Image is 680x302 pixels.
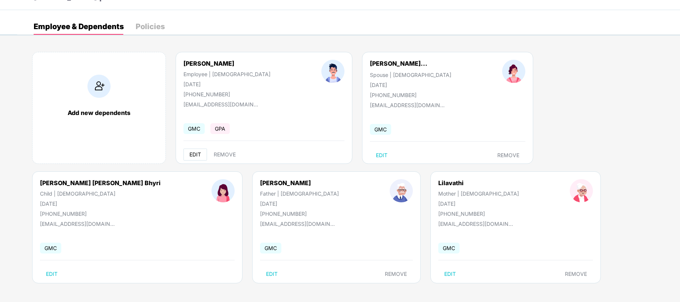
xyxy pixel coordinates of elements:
[491,149,525,161] button: REMOVE
[189,152,201,158] span: EDIT
[438,211,519,217] div: [PHONE_NUMBER]
[390,179,413,202] img: profileImage
[370,149,393,161] button: EDIT
[40,200,161,207] div: [DATE]
[370,60,427,67] div: [PERSON_NAME]...
[385,271,407,277] span: REMOVE
[183,81,271,87] div: [DATE]
[321,60,344,83] img: profileImage
[497,152,519,158] span: REMOVE
[370,124,391,135] span: GMC
[379,268,413,280] button: REMOVE
[40,221,115,227] div: [EMAIL_ADDRESS][DOMAIN_NAME]
[136,23,165,30] div: Policies
[502,60,525,83] img: profileImage
[183,91,271,97] div: [PHONE_NUMBER]
[376,152,387,158] span: EDIT
[87,75,111,98] img: addIcon
[260,221,335,227] div: [EMAIL_ADDRESS][DOMAIN_NAME]
[260,200,339,207] div: [DATE]
[183,101,258,108] div: [EMAIL_ADDRESS][DOMAIN_NAME]
[370,72,451,78] div: Spouse | [DEMOGRAPHIC_DATA]
[438,179,519,187] div: Lilavathi
[370,102,445,108] div: [EMAIL_ADDRESS][DOMAIN_NAME]
[208,149,242,161] button: REMOVE
[260,190,339,197] div: Father | [DEMOGRAPHIC_DATA]
[559,268,593,280] button: REMOVE
[34,23,124,30] div: Employee & Dependents
[570,179,593,202] img: profileImage
[444,271,456,277] span: EDIT
[40,211,161,217] div: [PHONE_NUMBER]
[46,271,58,277] span: EDIT
[260,179,339,187] div: [PERSON_NAME]
[565,271,587,277] span: REMOVE
[438,200,519,207] div: [DATE]
[214,152,236,158] span: REMOVE
[438,243,460,253] span: GMC
[183,149,207,161] button: EDIT
[40,243,61,253] span: GMC
[266,271,278,277] span: EDIT
[260,243,281,253] span: GMC
[438,221,513,227] div: [EMAIL_ADDRESS][DOMAIN_NAME]
[211,179,235,202] img: profileImage
[183,123,205,134] span: GMC
[260,268,284,280] button: EDIT
[210,123,230,134] span: GPA
[260,211,339,217] div: [PHONE_NUMBER]
[370,82,451,88] div: [DATE]
[40,109,158,116] div: Add new dependents
[438,268,462,280] button: EDIT
[183,71,271,77] div: Employee | [DEMOGRAPHIC_DATA]
[40,268,64,280] button: EDIT
[183,60,271,67] div: [PERSON_NAME]
[370,92,451,98] div: [PHONE_NUMBER]
[40,179,161,187] div: [PERSON_NAME] [PERSON_NAME] Bhyri
[438,190,519,197] div: Mother | [DEMOGRAPHIC_DATA]
[40,190,161,197] div: Child | [DEMOGRAPHIC_DATA]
